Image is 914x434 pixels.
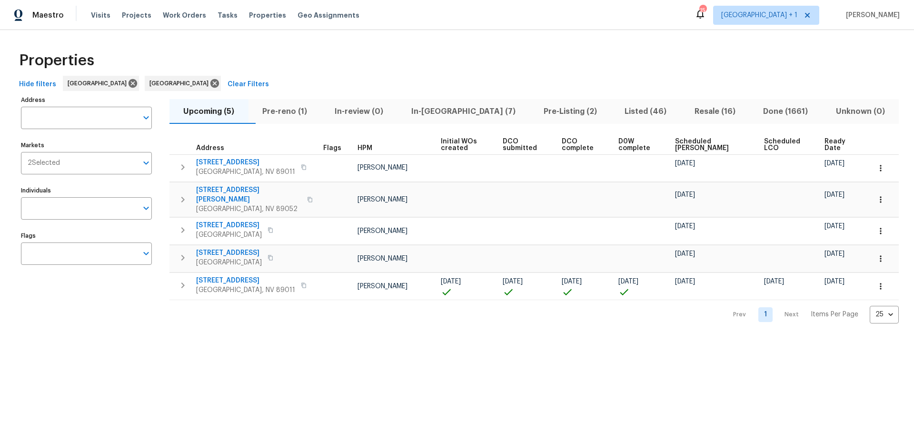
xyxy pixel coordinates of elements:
[811,310,858,319] p: Items Per Page
[19,56,94,65] span: Properties
[327,105,392,118] span: In-review (0)
[145,76,221,91] div: [GEOGRAPHIC_DATA]
[675,223,695,230] span: [DATE]
[68,79,130,88] span: [GEOGRAPHIC_DATA]
[139,111,153,124] button: Open
[441,138,487,151] span: Initial WOs created
[825,223,844,230] span: [DATE]
[764,138,808,151] span: Scheduled LCO
[122,10,151,20] span: Projects
[358,283,407,290] span: [PERSON_NAME]
[724,306,899,323] nav: Pagination Navigation
[196,158,295,167] span: [STREET_ADDRESS]
[825,138,854,151] span: Ready Date
[618,138,659,151] span: D0W complete
[21,97,152,103] label: Address
[63,76,139,91] div: [GEOGRAPHIC_DATA]
[503,138,546,151] span: DCO submitted
[358,228,407,234] span: [PERSON_NAME]
[15,76,60,93] button: Hide filters
[228,79,269,91] span: Clear Filters
[196,276,295,285] span: [STREET_ADDRESS]
[21,188,152,193] label: Individuals
[323,145,341,151] span: Flags
[218,12,238,19] span: Tasks
[224,76,273,93] button: Clear Filters
[196,258,262,267] span: [GEOGRAPHIC_DATA]
[675,278,695,285] span: [DATE]
[196,221,262,230] span: [STREET_ADDRESS]
[441,278,461,285] span: [DATE]
[675,160,695,167] span: [DATE]
[618,278,638,285] span: [DATE]
[825,278,844,285] span: [DATE]
[686,105,744,118] span: Resale (16)
[149,79,212,88] span: [GEOGRAPHIC_DATA]
[196,185,301,204] span: [STREET_ADDRESS][PERSON_NAME]
[163,10,206,20] span: Work Orders
[562,138,602,151] span: DCO complete
[616,105,675,118] span: Listed (46)
[721,10,797,20] span: [GEOGRAPHIC_DATA] + 1
[358,164,407,171] span: [PERSON_NAME]
[21,233,152,239] label: Flags
[675,138,748,151] span: Scheduled [PERSON_NAME]
[825,160,844,167] span: [DATE]
[139,247,153,260] button: Open
[755,105,816,118] span: Done (1661)
[358,145,372,151] span: HPM
[825,192,844,198] span: [DATE]
[298,10,359,20] span: Geo Assignments
[842,10,900,20] span: [PERSON_NAME]
[196,248,262,258] span: [STREET_ADDRESS]
[196,145,224,151] span: Address
[675,251,695,257] span: [DATE]
[675,192,695,198] span: [DATE]
[535,105,605,118] span: Pre-Listing (2)
[562,278,582,285] span: [DATE]
[403,105,524,118] span: In-[GEOGRAPHIC_DATA] (7)
[19,79,56,91] span: Hide filters
[91,10,110,20] span: Visits
[358,196,407,203] span: [PERSON_NAME]
[764,278,784,285] span: [DATE]
[196,285,295,295] span: [GEOGRAPHIC_DATA], NV 89011
[828,105,894,118] span: Unknown (0)
[32,10,64,20] span: Maestro
[503,278,523,285] span: [DATE]
[139,202,153,215] button: Open
[21,142,152,148] label: Markets
[249,10,286,20] span: Properties
[175,105,243,118] span: Upcoming (5)
[196,204,301,214] span: [GEOGRAPHIC_DATA], NV 89052
[254,105,316,118] span: Pre-reno (1)
[358,255,407,262] span: [PERSON_NAME]
[870,302,899,327] div: 25
[699,6,706,15] div: 15
[196,230,262,240] span: [GEOGRAPHIC_DATA]
[825,251,844,257] span: [DATE]
[139,156,153,170] button: Open
[758,307,773,322] a: Goto page 1
[28,159,60,167] span: 2 Selected
[196,167,295,177] span: [GEOGRAPHIC_DATA], NV 89011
